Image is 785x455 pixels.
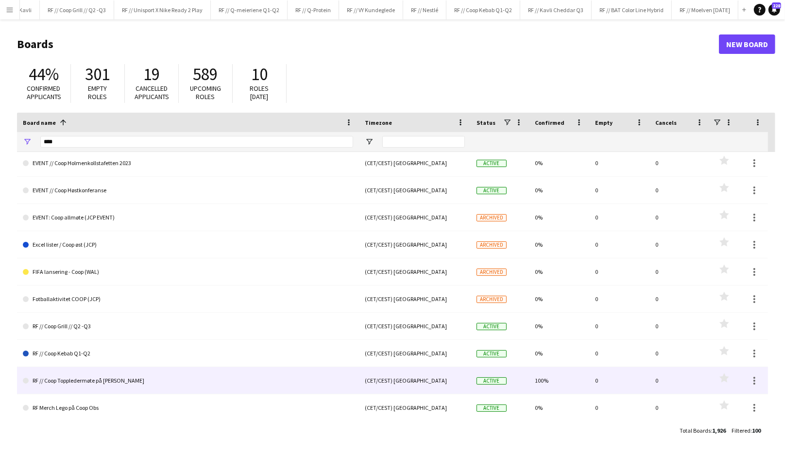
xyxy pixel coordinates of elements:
[23,286,353,313] a: Fotballaktivitet COOP (JCP)
[589,313,649,339] div: 0
[649,340,710,367] div: 0
[529,367,589,394] div: 100%
[649,204,710,231] div: 0
[114,0,211,19] button: RF // Unisport X Nike Ready 2 Play
[589,367,649,394] div: 0
[529,177,589,203] div: 0%
[23,258,353,286] a: FIFA lansering - Coop (WAL)
[359,394,471,421] div: (CET/CEST) [GEOGRAPHIC_DATA]
[768,4,780,16] a: 228
[29,64,59,85] span: 44%
[477,241,507,249] span: Archived
[732,421,761,440] div: :
[520,0,592,19] button: RF // Kavli Cheddar Q3
[589,150,649,176] div: 0
[477,350,507,357] span: Active
[250,84,269,101] span: Roles [DATE]
[40,0,114,19] button: RF // Coop Grill // Q2 -Q3
[190,84,221,101] span: Upcoming roles
[288,0,339,19] button: RF // Q-Protein
[403,0,446,19] button: RF // Nestlé
[719,34,775,54] a: New Board
[251,64,268,85] span: 10
[446,0,520,19] button: RF // Coop Kebab Q1-Q2
[589,340,649,367] div: 0
[23,340,353,367] a: RF // Coop Kebab Q1-Q2
[529,394,589,421] div: 0%
[85,64,110,85] span: 301
[649,258,710,285] div: 0
[529,258,589,285] div: 0%
[529,340,589,367] div: 0%
[649,367,710,394] div: 0
[529,150,589,176] div: 0%
[649,313,710,339] div: 0
[477,214,507,221] span: Archived
[477,269,507,276] span: Archived
[359,204,471,231] div: (CET/CEST) [GEOGRAPHIC_DATA]
[193,64,218,85] span: 589
[732,427,751,434] span: Filtered
[359,258,471,285] div: (CET/CEST) [GEOGRAPHIC_DATA]
[23,204,353,231] a: EVENT: Coop allmøte (JCP EVENT)
[477,323,507,330] span: Active
[649,177,710,203] div: 0
[477,377,507,385] span: Active
[477,160,507,167] span: Active
[589,258,649,285] div: 0
[529,286,589,312] div: 0%
[382,136,465,148] input: Timezone Filter Input
[649,394,710,421] div: 0
[477,404,507,412] span: Active
[712,427,726,434] span: 1,926
[589,394,649,421] div: 0
[211,0,288,19] button: RF // Q-meieriene Q1-Q2
[649,150,710,176] div: 0
[772,2,781,9] span: 228
[339,0,403,19] button: RF // VY Kundeglede
[23,313,353,340] a: RF // Coop Grill // Q2 -Q3
[655,119,677,126] span: Cancels
[595,119,613,126] span: Empty
[477,187,507,194] span: Active
[359,150,471,176] div: (CET/CEST) [GEOGRAPHIC_DATA]
[529,231,589,258] div: 0%
[88,84,107,101] span: Empty roles
[592,0,672,19] button: RF // BAT Color Line Hybrid
[23,137,32,146] button: Open Filter Menu
[17,37,719,51] h1: Boards
[672,0,738,19] button: RF // Moelven [DATE]
[365,119,392,126] span: Timezone
[27,84,61,101] span: Confirmed applicants
[589,231,649,258] div: 0
[535,119,564,126] span: Confirmed
[589,204,649,231] div: 0
[359,177,471,203] div: (CET/CEST) [GEOGRAPHIC_DATA]
[589,286,649,312] div: 0
[477,119,495,126] span: Status
[135,84,169,101] span: Cancelled applicants
[359,367,471,394] div: (CET/CEST) [GEOGRAPHIC_DATA]
[365,137,374,146] button: Open Filter Menu
[477,296,507,303] span: Archived
[649,286,710,312] div: 0
[23,231,353,258] a: Excel lister / Coop øst (JCP)
[23,394,353,421] a: RF Merch Lego på Coop Obs
[23,119,56,126] span: Board name
[649,231,710,258] div: 0
[23,367,353,394] a: RF // Coop Toppledermøte på [PERSON_NAME]
[23,150,353,177] a: EVENT // Coop Holmenkollstafetten 2023
[589,177,649,203] div: 0
[529,204,589,231] div: 0%
[40,136,353,148] input: Board name Filter Input
[359,340,471,367] div: (CET/CEST) [GEOGRAPHIC_DATA]
[529,313,589,339] div: 0%
[680,421,726,440] div: :
[680,427,711,434] span: Total Boards
[752,427,761,434] span: 100
[143,64,160,85] span: 19
[359,231,471,258] div: (CET/CEST) [GEOGRAPHIC_DATA]
[359,313,471,339] div: (CET/CEST) [GEOGRAPHIC_DATA]
[23,177,353,204] a: EVENT // Coop Høstkonferanse
[359,286,471,312] div: (CET/CEST) [GEOGRAPHIC_DATA]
